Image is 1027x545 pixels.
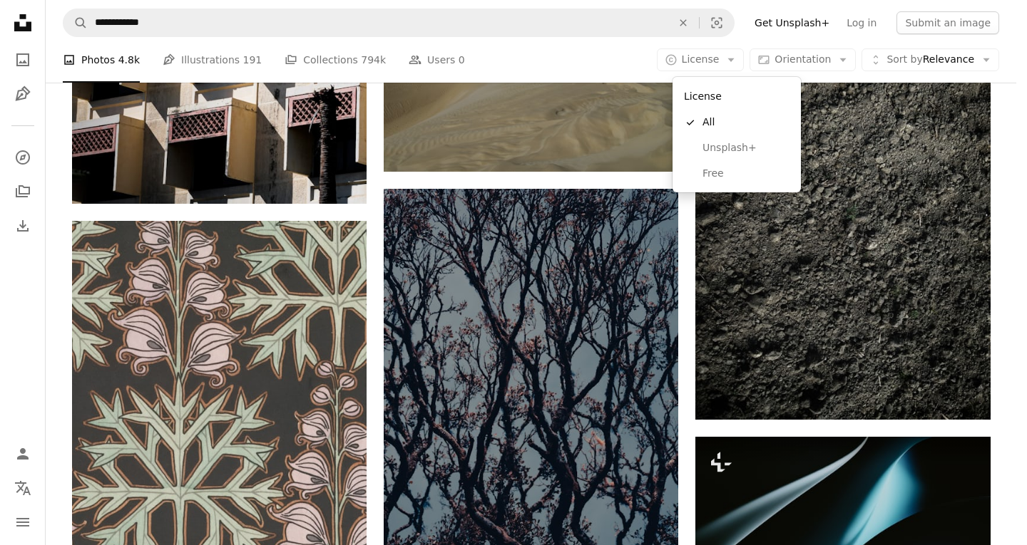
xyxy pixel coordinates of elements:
button: License [657,48,745,71]
span: Free [702,167,790,181]
button: Orientation [750,48,856,71]
div: License [678,83,795,110]
span: License [682,53,720,65]
span: All [702,115,790,130]
span: Unsplash+ [702,141,790,155]
div: License [673,77,801,192]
